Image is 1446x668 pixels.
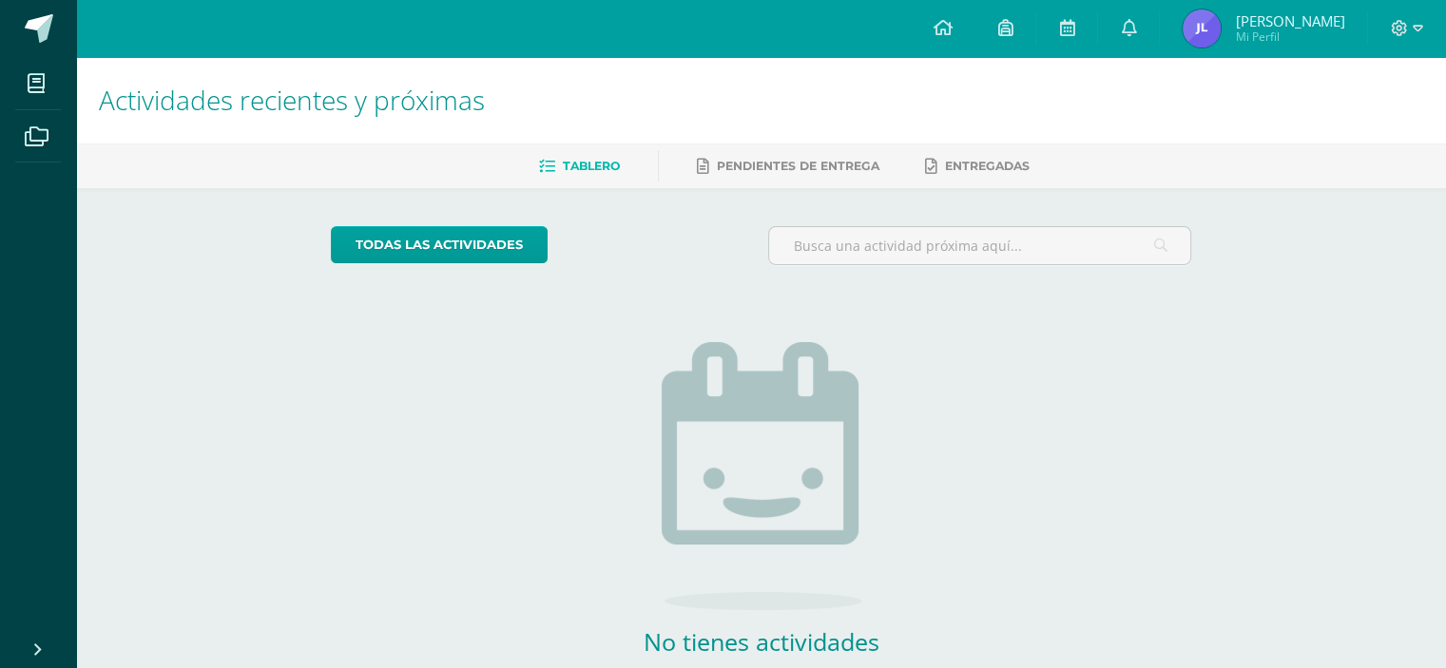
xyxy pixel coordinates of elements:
span: Entregadas [945,159,1030,173]
span: [PERSON_NAME] [1235,11,1344,30]
span: Pendientes de entrega [717,159,879,173]
input: Busca una actividad próxima aquí... [769,227,1190,264]
h2: No tienes actividades [571,625,952,658]
span: Tablero [563,159,620,173]
img: c8171e3a580fd0c6cc38c83da421ba74.png [1183,10,1221,48]
a: Entregadas [925,151,1030,181]
img: no_activities.png [662,342,861,610]
a: Pendientes de entrega [697,151,879,181]
span: Mi Perfil [1235,29,1344,45]
a: Tablero [539,151,620,181]
a: todas las Actividades [331,226,548,263]
span: Actividades recientes y próximas [99,82,485,118]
